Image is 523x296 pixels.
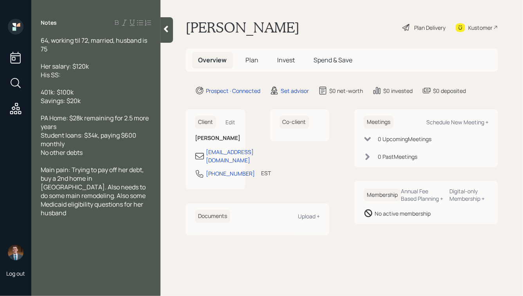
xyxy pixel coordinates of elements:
[41,88,74,96] span: 401k: $100k
[195,116,216,129] h6: Client
[375,209,431,218] div: No active membership
[41,71,61,79] span: His SS:
[195,135,236,142] h6: [PERSON_NAME]
[41,165,147,217] span: Main pain: Trying to pay off her debt, buy a 2nd home in [GEOGRAPHIC_DATA]. Also needs to do some...
[414,24,445,32] div: Plan Delivery
[198,56,227,64] span: Overview
[329,87,363,95] div: $0 net-worth
[364,189,401,202] h6: Membership
[261,169,271,177] div: EST
[41,19,57,27] label: Notes
[378,153,417,161] div: 0 Past Meeting s
[6,270,25,277] div: Log out
[280,116,309,129] h6: Co-client
[433,87,466,95] div: $0 deposited
[468,24,492,32] div: Kustomer
[206,87,260,95] div: Prospect · Connected
[426,118,489,126] div: Schedule New Meeting +
[383,87,413,95] div: $0 invested
[186,19,299,36] h1: [PERSON_NAME]
[41,36,148,53] span: 64, working til 72, married, husband is 75
[8,245,23,260] img: hunter_neumayer.jpg
[378,135,431,143] div: 0 Upcoming Meeting s
[206,148,254,164] div: [EMAIL_ADDRESS][DOMAIN_NAME]
[41,131,137,148] span: Student loans: $34k, paying $600 monthly
[41,148,83,157] span: No other debts
[206,169,255,178] div: [PHONE_NUMBER]
[41,96,81,105] span: Savings: $20k
[277,56,295,64] span: Invest
[298,212,320,220] div: Upload +
[41,62,89,71] span: Her salary: $120k
[314,56,352,64] span: Spend & Save
[195,210,230,223] h6: Documents
[226,118,236,126] div: Edit
[41,114,150,131] span: PA Home: $28k remaining for 2.5 more years
[245,56,258,64] span: Plan
[281,87,309,95] div: Set advisor
[450,187,489,202] div: Digital-only Membership +
[364,116,393,129] h6: Meetings
[401,187,444,202] div: Annual Fee Based Planning +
